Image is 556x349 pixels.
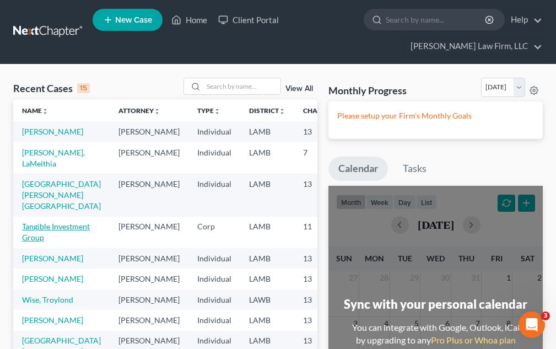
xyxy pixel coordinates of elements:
[405,36,542,56] a: [PERSON_NAME] Law Firm, LLC
[249,106,285,115] a: Districtunfold_more
[188,217,240,248] td: Corp
[188,121,240,142] td: Individual
[240,269,294,289] td: LAMB
[213,10,284,30] a: Client Portal
[154,108,160,115] i: unfold_more
[344,296,527,313] div: Sync with your personal calendar
[240,289,294,310] td: LAWB
[285,85,313,93] a: View All
[77,83,90,93] div: 15
[294,142,349,174] td: 7
[505,10,542,30] a: Help
[240,310,294,330] td: LAMB
[393,157,436,181] a: Tasks
[110,142,188,174] td: [PERSON_NAME]
[110,310,188,330] td: [PERSON_NAME]
[294,310,349,330] td: 13
[240,121,294,142] td: LAMB
[188,289,240,310] td: Individual
[22,222,90,242] a: Tangible Investment Group
[22,127,83,136] a: [PERSON_NAME]
[188,310,240,330] td: Individual
[110,121,188,142] td: [PERSON_NAME]
[22,254,83,263] a: [PERSON_NAME]
[188,142,240,174] td: Individual
[22,295,73,304] a: Wise, Troylond
[197,106,220,115] a: Typeunfold_more
[22,148,85,168] a: [PERSON_NAME], LaMeithia
[22,274,83,283] a: [PERSON_NAME]
[188,248,240,269] td: Individual
[328,157,388,181] a: Calendar
[22,106,48,115] a: Nameunfold_more
[240,142,294,174] td: LAMB
[519,312,545,338] iframe: Intercom live chat
[110,217,188,248] td: [PERSON_NAME]
[110,269,188,289] td: [PERSON_NAME]
[240,217,294,248] td: LAMB
[42,108,48,115] i: unfold_more
[348,321,524,347] div: You can integrate with Google, Outlook, iCal by upgrading to any
[110,248,188,269] td: [PERSON_NAME]
[294,248,349,269] td: 13
[294,217,349,248] td: 11
[294,174,349,216] td: 13
[188,269,240,289] td: Individual
[240,248,294,269] td: LAMB
[541,312,550,320] span: 3
[166,10,213,30] a: Home
[110,289,188,310] td: [PERSON_NAME]
[279,108,285,115] i: unfold_more
[110,174,188,216] td: [PERSON_NAME]
[337,110,534,121] p: Please setup your Firm's Monthly Goals
[294,269,349,289] td: 13
[115,16,152,24] span: New Case
[386,9,487,30] input: Search by name...
[294,121,349,142] td: 13
[13,82,90,95] div: Recent Cases
[328,84,407,97] h3: Monthly Progress
[303,106,341,115] a: Chapterunfold_more
[203,78,280,94] input: Search by name...
[118,106,160,115] a: Attorneyunfold_more
[188,174,240,216] td: Individual
[22,179,101,211] a: [GEOGRAPHIC_DATA][PERSON_NAME][GEOGRAPHIC_DATA]
[240,174,294,216] td: LAMB
[294,289,349,310] td: 13
[431,335,516,345] a: Pro Plus or Whoa plan
[22,315,83,325] a: [PERSON_NAME]
[214,108,220,115] i: unfold_more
